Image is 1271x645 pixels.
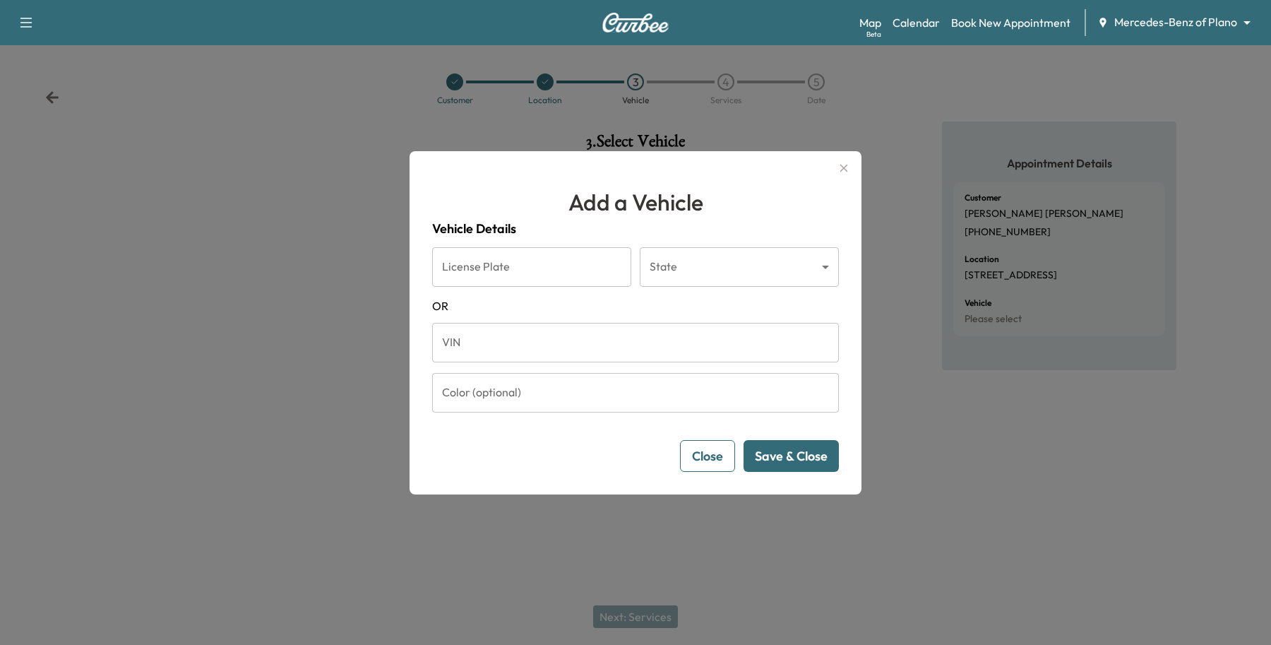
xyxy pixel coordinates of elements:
h1: Add a Vehicle [432,185,839,219]
button: Save & Close [744,440,839,472]
a: Calendar [893,14,940,31]
button: Close [680,440,735,472]
img: Curbee Logo [602,13,669,32]
span: Mercedes-Benz of Plano [1114,14,1237,30]
span: OR [432,297,839,314]
h4: Vehicle Details [432,219,839,239]
div: Beta [866,29,881,40]
a: MapBeta [859,14,881,31]
a: Book New Appointment [951,14,1070,31]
